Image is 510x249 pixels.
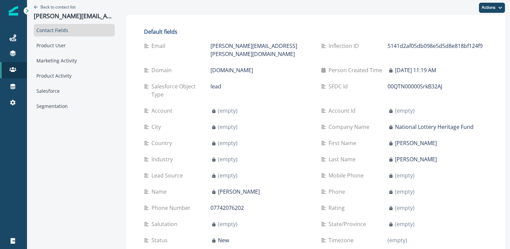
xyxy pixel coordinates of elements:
[151,155,175,163] p: Industry
[388,42,483,50] p: 5141d2af05db098e5d5d8e818bf124f9
[218,107,237,115] p: (empty)
[34,54,115,67] div: Marketing Activity
[151,42,168,50] p: Email
[329,123,372,131] p: Company Name
[329,107,358,115] p: Account Id
[34,100,115,112] div: Segmentation
[34,12,115,20] p: [PERSON_NAME][EMAIL_ADDRESS][PERSON_NAME][DOMAIN_NAME]
[388,82,442,90] p: 00QTN00000SrkB32AJ
[395,66,436,74] p: [DATE] 11:19 AM
[479,3,505,13] button: Actions
[329,220,369,228] p: State/Province
[210,204,244,212] p: 07742076202
[210,82,221,90] p: lead
[151,139,175,147] p: Country
[210,66,253,74] p: [DOMAIN_NAME]
[218,236,229,244] p: New
[151,204,193,212] p: Phone Number
[329,66,385,74] p: Person Created Time
[151,82,210,99] p: Salesforce Object Type
[218,188,260,196] p: [PERSON_NAME]
[151,171,186,179] p: Lead Source
[329,155,358,163] p: Last Name
[151,123,164,131] p: City
[388,236,407,244] p: (empty)
[34,85,115,97] div: Salesforce
[329,139,359,147] p: First Name
[218,171,237,179] p: (empty)
[395,123,474,131] p: National Lottery Heritage Fund
[395,204,415,212] p: (empty)
[151,220,180,228] p: Salutation
[218,155,237,163] p: (empty)
[329,204,347,212] p: Rating
[395,155,437,163] p: [PERSON_NAME]
[151,66,174,74] p: Domain
[329,82,350,90] p: SFDC Id
[218,139,237,147] p: (empty)
[210,42,310,58] p: [PERSON_NAME][EMAIL_ADDRESS][PERSON_NAME][DOMAIN_NAME]
[329,188,348,196] p: Phone
[395,107,415,115] p: (empty)
[144,29,487,35] h2: Default fields
[40,4,76,10] p: Back to contact list
[218,220,237,228] p: (empty)
[395,220,415,228] p: (empty)
[151,236,170,244] p: Status
[218,123,237,131] p: (empty)
[329,236,356,244] p: Timezone
[395,139,437,147] p: [PERSON_NAME]
[395,171,415,179] p: (empty)
[34,70,115,82] div: Product Activity
[34,39,115,52] div: Product User
[151,107,175,115] p: Account
[329,42,362,50] p: Inflection ID
[329,171,366,179] p: Mobile Phone
[151,188,169,196] p: Name
[395,188,415,196] p: (empty)
[34,4,76,10] button: Go back
[9,6,18,16] img: Inflection
[34,24,115,36] div: Contact Fields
